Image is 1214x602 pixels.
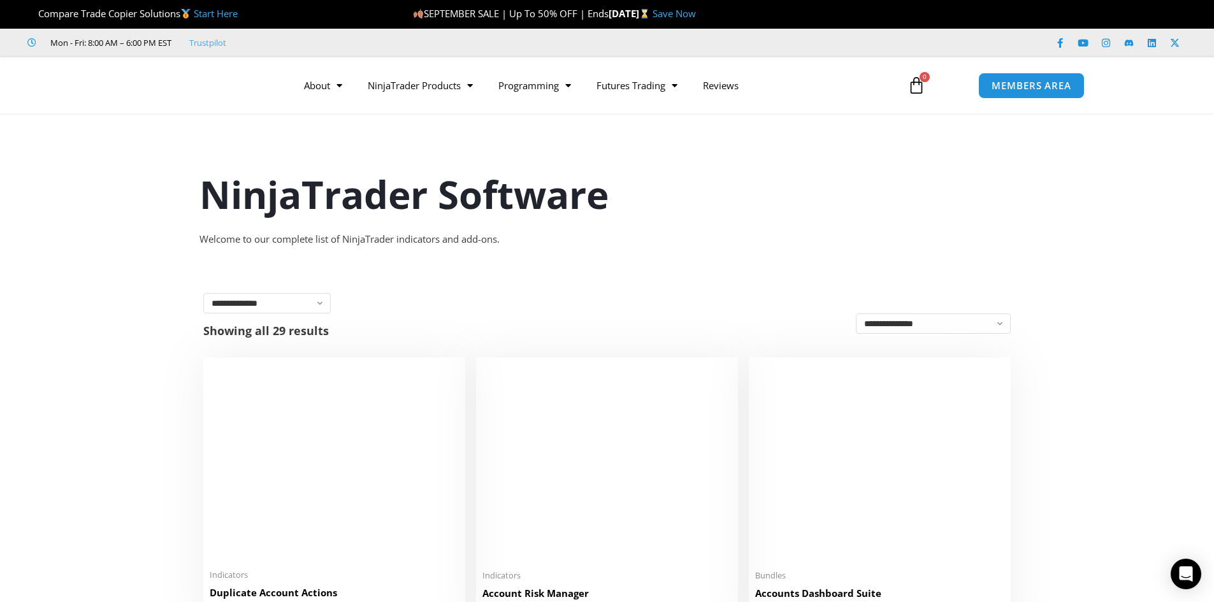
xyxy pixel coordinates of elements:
[482,570,732,581] span: Indicators
[291,71,355,100] a: About
[203,325,329,336] p: Showing all 29 results
[755,570,1004,581] span: Bundles
[856,313,1011,334] select: Shop order
[210,364,459,562] img: Duplicate Account Actions
[653,7,696,20] a: Save Now
[1171,559,1201,589] div: Open Intercom Messenger
[920,72,930,82] span: 0
[199,168,1015,221] h1: NinjaTrader Software
[28,9,38,18] img: 🏆
[690,71,751,100] a: Reviews
[199,231,1015,248] div: Welcome to our complete list of NinjaTrader indicators and add-ons.
[194,7,238,20] a: Start Here
[355,71,486,100] a: NinjaTrader Products
[210,586,459,599] h2: Duplicate Account Actions
[482,587,732,600] h2: Account Risk Manager
[27,7,238,20] span: Compare Trade Copier Solutions
[291,71,893,100] nav: Menu
[486,71,584,100] a: Programming
[189,35,226,50] a: Trustpilot
[978,73,1085,99] a: MEMBERS AREA
[609,7,653,20] strong: [DATE]
[640,9,649,18] img: ⌛
[755,364,1004,563] img: Accounts Dashboard Suite
[888,67,944,104] a: 0
[129,62,266,108] img: LogoAI | Affordable Indicators – NinjaTrader
[414,9,423,18] img: 🍂
[482,364,732,562] img: Account Risk Manager
[181,9,191,18] img: 🥇
[992,81,1071,90] span: MEMBERS AREA
[584,71,690,100] a: Futures Trading
[47,35,171,50] span: Mon - Fri: 8:00 AM – 6:00 PM EST
[755,587,1004,600] h2: Accounts Dashboard Suite
[413,7,609,20] span: SEPTEMBER SALE | Up To 50% OFF | Ends
[210,570,459,580] span: Indicators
